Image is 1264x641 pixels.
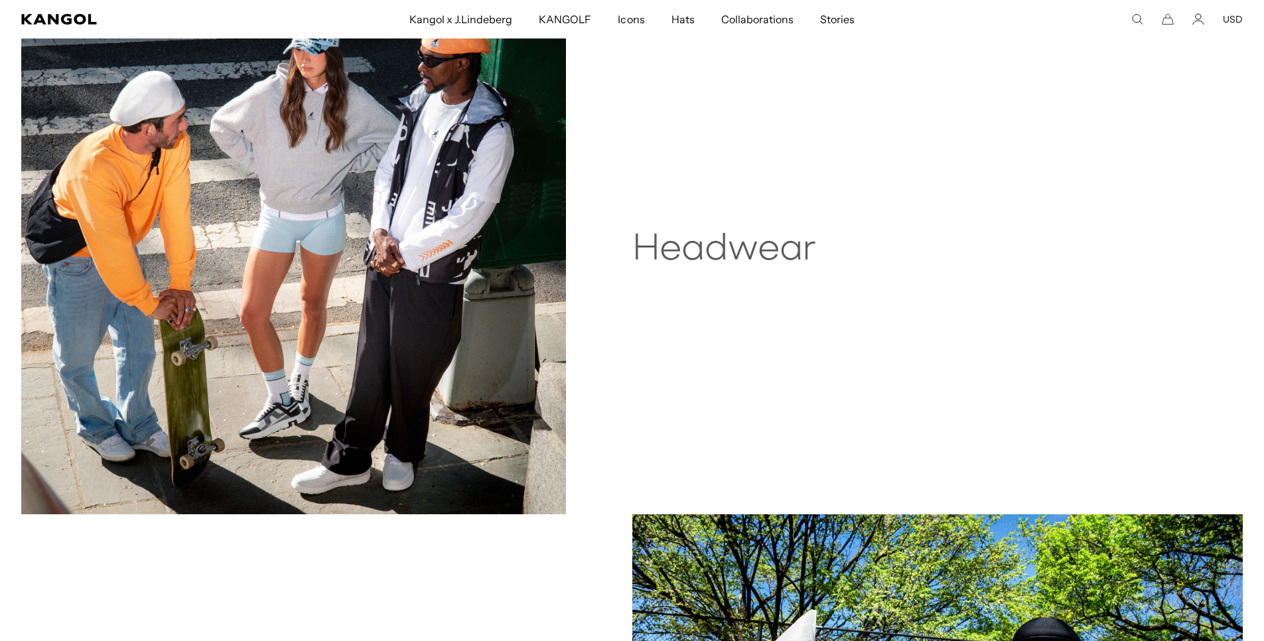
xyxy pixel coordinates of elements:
h2: Headwear [632,229,1013,271]
summary: Search here [1131,13,1143,25]
button: Cart [1162,13,1174,25]
a: Account [1192,13,1204,25]
a: Kangol [21,14,271,25]
button: USD [1223,13,1243,25]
